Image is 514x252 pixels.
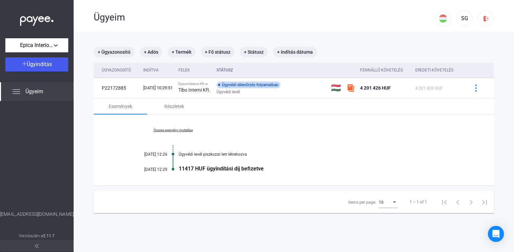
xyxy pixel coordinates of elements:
[178,66,190,74] div: Felek
[360,66,403,74] div: Fennálló követelés
[35,244,39,248] img: arrow-double-left-grey.svg
[214,63,328,78] th: Státusz
[415,66,460,74] div: Eredeti követelés
[41,234,55,238] strong: v2.11.7
[178,87,210,93] strong: Tibo Interni Kft.
[179,152,460,157] div: Ügyvédi levél piszkozat lett létrehozva
[143,66,173,74] div: Indítva
[143,85,173,91] div: [DATE] 10:29:51
[94,47,135,57] mat-chip: + Ügyazonosító
[27,61,52,67] span: Ügyindítás
[435,10,451,27] button: HU
[25,88,43,96] span: Ügyeim
[464,195,478,209] button: Next page
[127,167,167,172] div: [DATE] 12:29
[379,198,398,206] mat-select: Items per page:
[478,10,494,27] button: logout-red
[12,88,20,96] img: list.svg
[488,226,504,242] div: Open Intercom Messenger
[102,66,138,74] div: Ügyazonosító
[94,12,435,23] div: Ügyeim
[201,47,235,57] mat-chip: + Fő státusz
[240,47,268,57] mat-chip: + Státusz
[273,47,317,57] mat-chip: + Indítás dátuma
[348,198,376,206] div: Items per page:
[143,66,159,74] div: Indítva
[94,78,141,98] td: P22172885
[410,198,427,206] div: 1 – 1 of 1
[473,85,480,92] img: more-blue
[20,12,54,26] img: white-payee-white-dot.svg
[439,14,447,22] img: HU
[360,66,410,74] div: Fennálló követelés
[217,82,280,88] div: Ügyvédi ellenőrzés folyamatban
[415,86,443,91] span: 4 201 426 HUF
[469,81,483,95] button: more-blue
[456,10,473,27] button: SG
[438,195,451,209] button: First page
[478,195,491,209] button: Last page
[22,61,27,66] img: plus-white.svg
[459,14,470,22] div: SG
[164,102,184,110] div: Részletek
[415,66,453,74] div: Eredeti követelés
[217,88,240,96] span: Ügyvédi levél
[102,66,131,74] div: Ügyazonosító
[168,47,195,57] mat-chip: + Termék
[347,84,355,92] img: szamlazzhu-mini
[20,41,54,49] span: Epica Interiors Kft
[178,82,211,86] div: Epica Interiors Kft vs
[360,85,391,91] span: 4 201 426 HUF
[328,78,344,98] td: 🇭🇺
[451,195,464,209] button: Previous page
[109,102,132,110] div: Események
[5,57,68,71] button: Ügyindítás
[127,128,219,132] a: Összes esemény mutatása
[483,15,490,22] img: logout-red
[140,47,162,57] mat-chip: + Adós
[379,200,383,205] span: 10
[5,38,68,52] button: Epica Interiors Kft
[127,152,167,157] div: [DATE] 12:26
[179,165,460,172] div: 11417 HUF ügyindítási díj befizetve
[178,66,211,74] div: Felek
